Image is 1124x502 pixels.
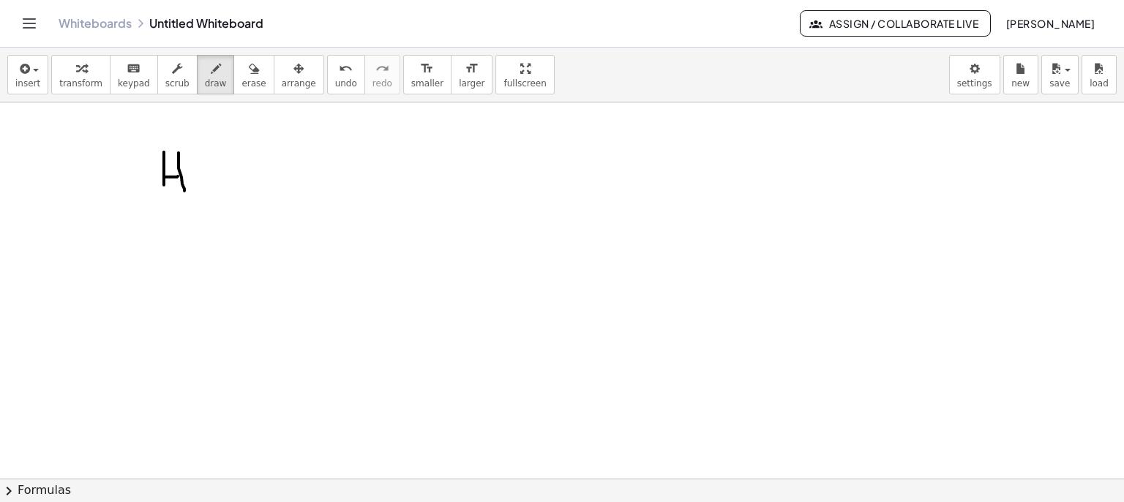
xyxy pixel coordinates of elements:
button: Toggle navigation [18,12,41,35]
button: keyboardkeypad [110,55,158,94]
span: smaller [411,78,443,89]
span: settings [957,78,992,89]
span: keypad [118,78,150,89]
i: keyboard [127,60,140,78]
button: erase [233,55,274,94]
i: redo [375,60,389,78]
span: insert [15,78,40,89]
span: [PERSON_NAME] [1005,17,1095,30]
button: format_sizelarger [451,55,492,94]
button: redoredo [364,55,400,94]
button: draw [197,55,235,94]
span: fullscreen [503,78,546,89]
i: format_size [420,60,434,78]
span: load [1090,78,1109,89]
button: new [1003,55,1038,94]
button: settings [949,55,1000,94]
span: redo [372,78,392,89]
button: format_sizesmaller [403,55,452,94]
button: save [1041,55,1079,94]
span: larger [459,78,484,89]
button: load [1082,55,1117,94]
button: undoundo [327,55,365,94]
span: Assign / Collaborate Live [812,17,978,30]
button: fullscreen [495,55,554,94]
span: draw [205,78,227,89]
button: transform [51,55,110,94]
span: scrub [165,78,190,89]
button: arrange [274,55,324,94]
button: Assign / Collaborate Live [800,10,991,37]
span: erase [241,78,266,89]
i: undo [339,60,353,78]
span: arrange [282,78,316,89]
i: format_size [465,60,479,78]
span: undo [335,78,357,89]
span: save [1049,78,1070,89]
button: scrub [157,55,198,94]
span: transform [59,78,102,89]
span: new [1011,78,1030,89]
button: [PERSON_NAME] [994,10,1106,37]
a: Whiteboards [59,16,132,31]
button: insert [7,55,48,94]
